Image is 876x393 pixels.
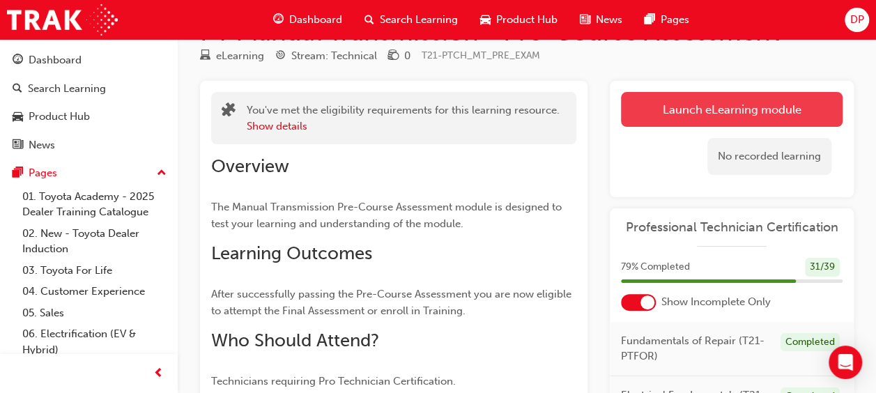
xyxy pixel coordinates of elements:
button: Pages [6,160,172,186]
a: 01. Toyota Academy - 2025 Dealer Training Catalogue [17,186,172,223]
span: car-icon [13,111,23,123]
span: money-icon [388,50,399,63]
span: Technicians requiring Pro Technician Certification. [211,375,456,387]
a: 03. Toyota For Life [17,260,172,282]
a: Launch eLearning module [621,92,843,127]
span: pages-icon [13,167,23,180]
div: Stream [275,47,377,65]
span: Pages [661,12,689,28]
span: Product Hub [496,12,558,28]
div: Dashboard [29,52,82,68]
div: Price [388,47,410,65]
a: news-iconNews [569,6,633,34]
span: car-icon [480,11,491,29]
img: Trak [7,4,118,36]
a: 04. Customer Experience [17,281,172,302]
a: News [6,132,172,158]
span: guage-icon [13,54,23,67]
button: DashboardSearch LearningProduct HubNews [6,45,172,160]
div: Search Learning [28,81,106,97]
span: Overview [211,155,289,177]
span: The Manual Transmission Pre-Course Assessment module is designed to test your learning and unders... [211,201,564,230]
span: news-icon [13,139,23,152]
span: search-icon [364,11,374,29]
div: eLearning [216,48,264,64]
span: News [596,12,622,28]
button: DP [845,8,869,32]
div: Pages [29,165,57,181]
a: 02. New - Toyota Dealer Induction [17,223,172,260]
span: search-icon [13,83,22,95]
div: No recorded learning [707,138,831,175]
div: Open Intercom Messenger [829,346,862,379]
span: Learning resource code [422,49,540,61]
span: After successfully passing the Pre-Course Assessment you are now eligible to attempt the Final As... [211,288,574,317]
div: 0 [404,48,410,64]
a: pages-iconPages [633,6,700,34]
span: DP [850,12,863,28]
a: car-iconProduct Hub [469,6,569,34]
span: pages-icon [645,11,655,29]
span: prev-icon [153,365,164,383]
a: Dashboard [6,47,172,73]
div: Completed [781,333,840,352]
a: 05. Sales [17,302,172,324]
a: Professional Technician Certification [621,219,843,236]
span: Who Should Attend? [211,330,379,351]
span: guage-icon [273,11,284,29]
span: Fundamentals of Repair (T21-PTFOR) [621,333,769,364]
div: Stream: Technical [291,48,377,64]
span: puzzle-icon [222,104,236,120]
span: news-icon [580,11,590,29]
div: Type [200,47,264,65]
div: News [29,137,55,153]
span: Learning Outcomes [211,242,372,264]
a: guage-iconDashboard [262,6,353,34]
span: target-icon [275,50,286,63]
a: Search Learning [6,76,172,102]
span: learningResourceType_ELEARNING-icon [200,50,210,63]
a: 06. Electrification (EV & Hybrid) [17,323,172,360]
div: You've met the eligibility requirements for this learning resource. [247,102,560,134]
span: up-icon [157,164,167,183]
div: Product Hub [29,109,90,125]
span: Dashboard [289,12,342,28]
a: Product Hub [6,104,172,130]
a: search-iconSearch Learning [353,6,469,34]
span: Show Incomplete Only [661,294,771,310]
span: Search Learning [380,12,458,28]
button: Show details [247,118,307,134]
span: 79 % Completed [621,259,690,275]
div: 31 / 39 [805,258,840,277]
